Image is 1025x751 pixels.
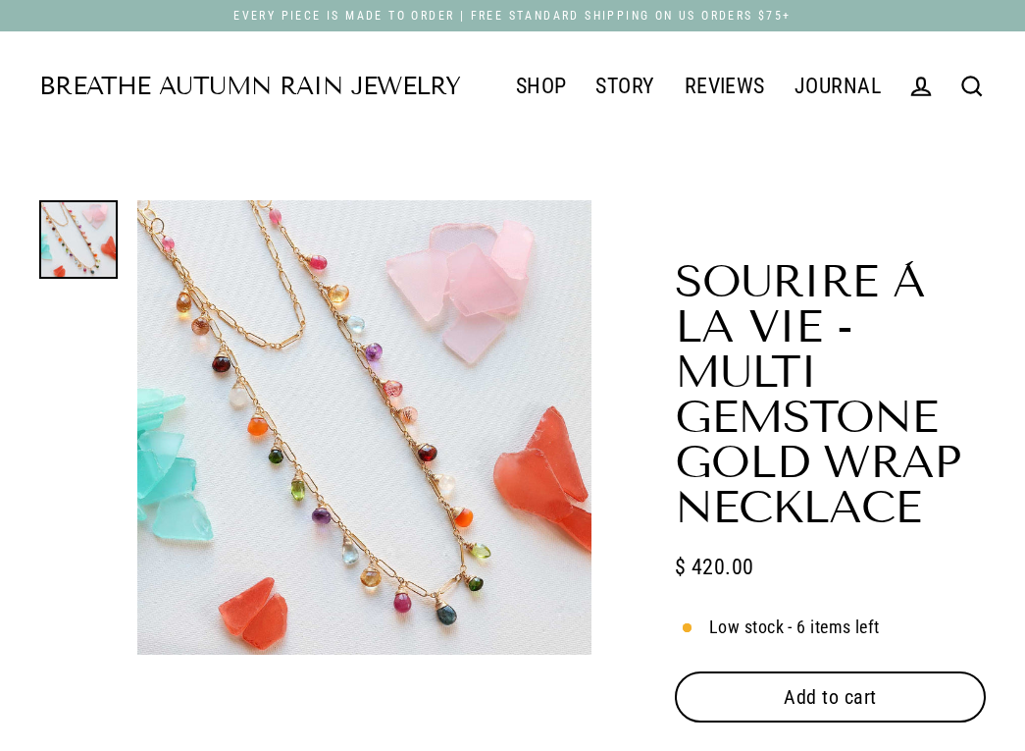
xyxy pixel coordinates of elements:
a: REVIEWS [670,62,780,111]
a: Breathe Autumn Rain Jewelry [39,75,460,99]
a: JOURNAL [780,62,896,111]
h1: Sourire à la Vie - Multi Gemstone Gold Wrap Necklace [675,259,986,530]
span: Add to cart [784,685,877,709]
a: STORY [581,62,669,111]
span: Low stock - 6 items left [709,614,880,642]
a: SHOP [501,62,582,111]
div: Primary [460,61,896,112]
button: Add to cart [675,671,986,723]
span: $ 420.00 [675,550,754,584]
